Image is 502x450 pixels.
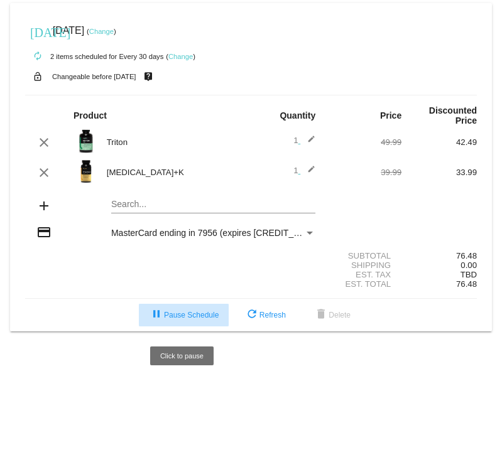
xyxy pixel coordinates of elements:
[74,110,107,121] strong: Product
[300,165,315,180] mat-icon: edit
[87,28,116,35] small: ( )
[461,270,477,279] span: TBD
[36,135,52,150] mat-icon: clear
[293,136,315,145] span: 1
[36,225,52,240] mat-icon: credit_card
[300,135,315,150] mat-icon: edit
[326,270,401,279] div: Est. Tax
[141,68,156,85] mat-icon: live_help
[101,137,251,147] div: Triton
[139,304,229,326] button: Pause Schedule
[293,166,315,175] span: 1
[101,168,251,177] div: [MEDICAL_DATA]+K
[326,260,401,270] div: Shipping
[30,49,45,64] mat-icon: autorenew
[244,311,286,319] span: Refresh
[30,68,45,85] mat-icon: lock_open
[111,228,315,238] mat-select: Payment Method
[149,308,164,323] mat-icon: pause
[168,53,193,60] a: Change
[111,228,351,238] span: MasterCard ending in 7956 (expires [CREDIT_CARD_DATA])
[326,168,401,177] div: 39.99
[401,251,477,260] div: 76.48
[456,279,477,289] span: 76.48
[326,279,401,289] div: Est. Total
[380,110,401,121] strong: Price
[461,260,477,270] span: 0.00
[326,251,401,260] div: Subtotal
[89,28,114,35] a: Change
[25,53,163,60] small: 2 items scheduled for Every 30 days
[326,137,401,147] div: 49.99
[280,110,315,121] strong: Quantity
[234,304,296,326] button: Refresh
[314,311,351,319] span: Delete
[401,137,477,147] div: 42.49
[401,168,477,177] div: 33.99
[74,129,99,154] img: Image-1-Carousel-Triton-Transp.png
[52,73,136,80] small: Changeable before [DATE]
[74,159,99,184] img: Image-1-Carousel-Vitamin-DK-Photoshoped-1000x1000-1.png
[314,308,329,323] mat-icon: delete
[36,198,52,213] mat-icon: add
[244,308,259,323] mat-icon: refresh
[30,24,45,39] mat-icon: [DATE]
[111,200,315,210] input: Search...
[149,311,219,319] span: Pause Schedule
[429,105,477,126] strong: Discounted Price
[166,53,195,60] small: ( )
[36,165,52,180] mat-icon: clear
[303,304,361,326] button: Delete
